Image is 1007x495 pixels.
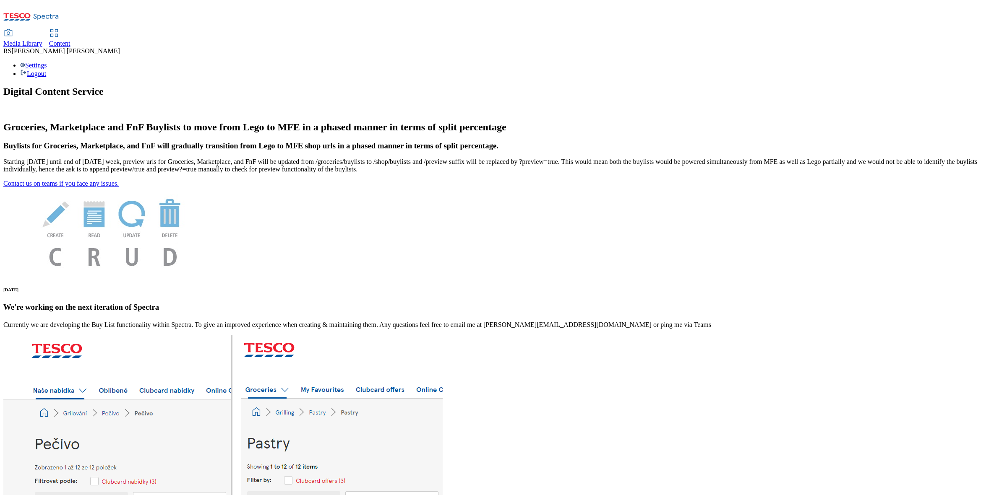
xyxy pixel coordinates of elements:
[49,30,70,47] a: Content
[3,158,1004,173] p: Starting [DATE] until end of [DATE] week, preview urls for Groceries, Marketplace, and FnF will b...
[20,70,46,77] a: Logout
[3,187,222,275] img: News Image
[3,287,1004,292] h6: [DATE]
[20,62,47,69] a: Settings
[3,122,1004,133] h2: Groceries, Marketplace and FnF Buylists to move from Lego to MFE in a phased manner in terms of s...
[12,47,120,54] span: [PERSON_NAME] [PERSON_NAME]
[3,141,1004,150] h3: Buylists for Groceries, Marketplace, and FnF will gradually transition from Lego to MFE shop urls...
[3,86,1004,97] h1: Digital Content Service
[49,40,70,47] span: Content
[3,40,42,47] span: Media Library
[3,47,12,54] span: RS
[3,30,42,47] a: Media Library
[3,106,54,113] img: content-imagery
[3,180,119,187] a: Contact us on teams if you face any issues.
[3,321,1004,329] p: Currently we are developing the Buy List functionality within Spectra. To give an improved experi...
[3,303,1004,312] h3: We're working on the next iteration of Spectra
